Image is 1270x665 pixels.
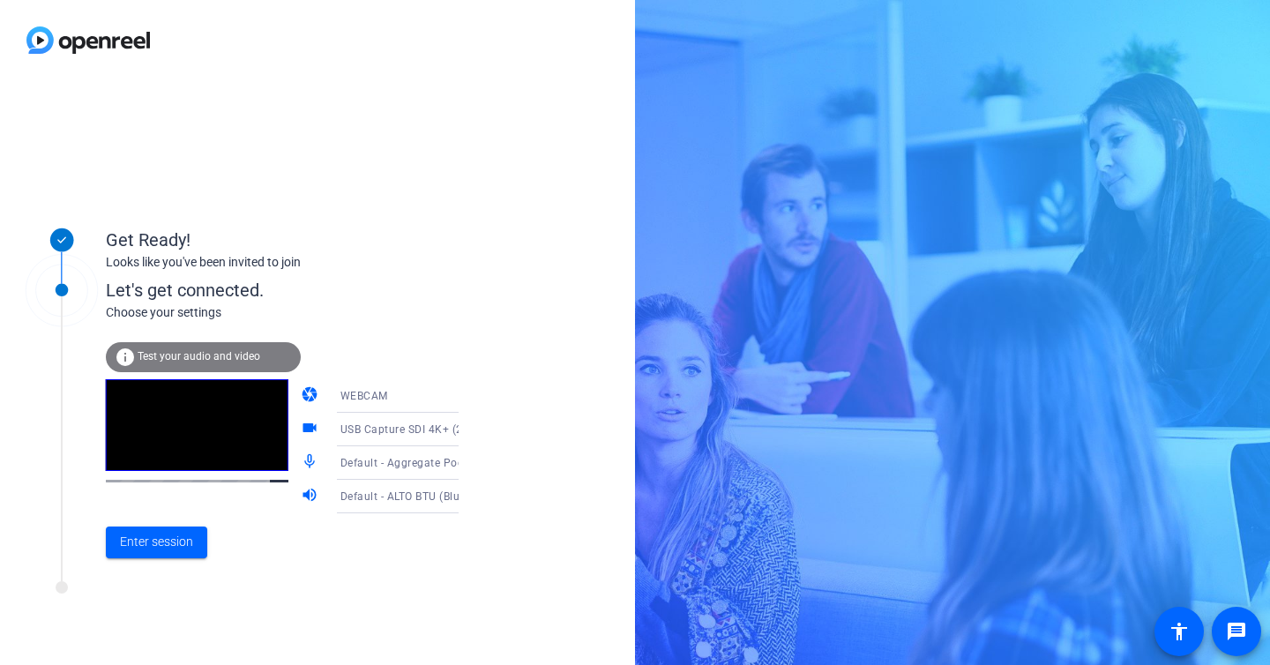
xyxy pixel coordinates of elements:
mat-icon: mic_none [301,452,322,474]
mat-icon: videocam [301,419,322,440]
mat-icon: camera [301,385,322,407]
span: Enter session [120,533,193,551]
button: Enter session [106,527,207,558]
mat-icon: message [1226,621,1247,642]
span: Default - Aggregate Podcast Mics (Aggregate) [340,455,578,469]
span: Default - ALTO BTU (Bluetooth) [340,489,497,503]
span: Test your audio and video [138,350,260,362]
mat-icon: volume_up [301,486,322,507]
div: Get Ready! [106,227,459,253]
span: WEBCAM [340,390,388,402]
span: USB Capture SDI 4K+ (2935:0010) [340,422,517,436]
mat-icon: accessibility [1169,621,1190,642]
div: Choose your settings [106,303,495,322]
div: Looks like you've been invited to join [106,253,459,272]
div: Let's get connected. [106,277,495,303]
mat-icon: info [115,347,136,368]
